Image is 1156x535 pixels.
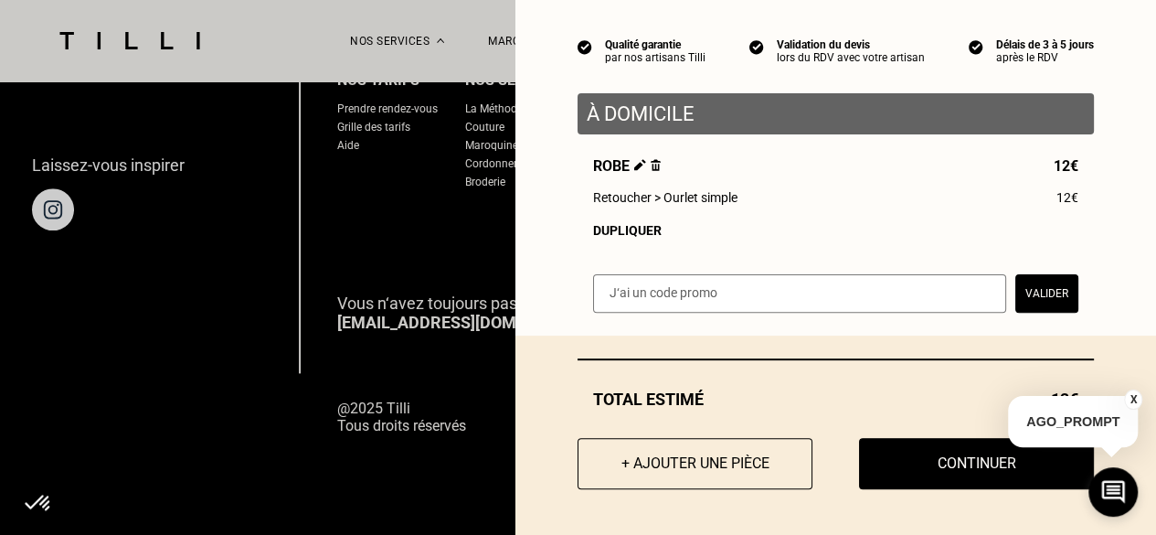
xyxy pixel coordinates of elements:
[1124,390,1142,410] button: X
[605,38,705,51] div: Qualité garantie
[593,190,737,205] span: Retoucher > Ourlet simple
[777,51,925,64] div: lors du RDV avec votre artisan
[1008,396,1138,447] p: AGO_PROMPT
[593,274,1006,313] input: J‘ai un code promo
[969,38,983,55] img: icon list info
[749,38,764,55] img: icon list info
[777,38,925,51] div: Validation du devis
[859,438,1094,489] button: Continuer
[634,159,646,171] img: Éditer
[1054,157,1078,175] span: 12€
[651,159,661,171] img: Supprimer
[578,38,592,55] img: icon list info
[578,438,812,489] button: + Ajouter une pièce
[1056,190,1078,205] span: 12€
[1015,274,1078,313] button: Valider
[578,390,1094,409] div: Total estimé
[593,157,661,175] span: Robe
[996,38,1094,51] div: Délais de 3 à 5 jours
[996,51,1094,64] div: après le RDV
[605,51,705,64] div: par nos artisans Tilli
[593,223,1078,238] div: Dupliquer
[587,102,1085,125] p: À domicile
